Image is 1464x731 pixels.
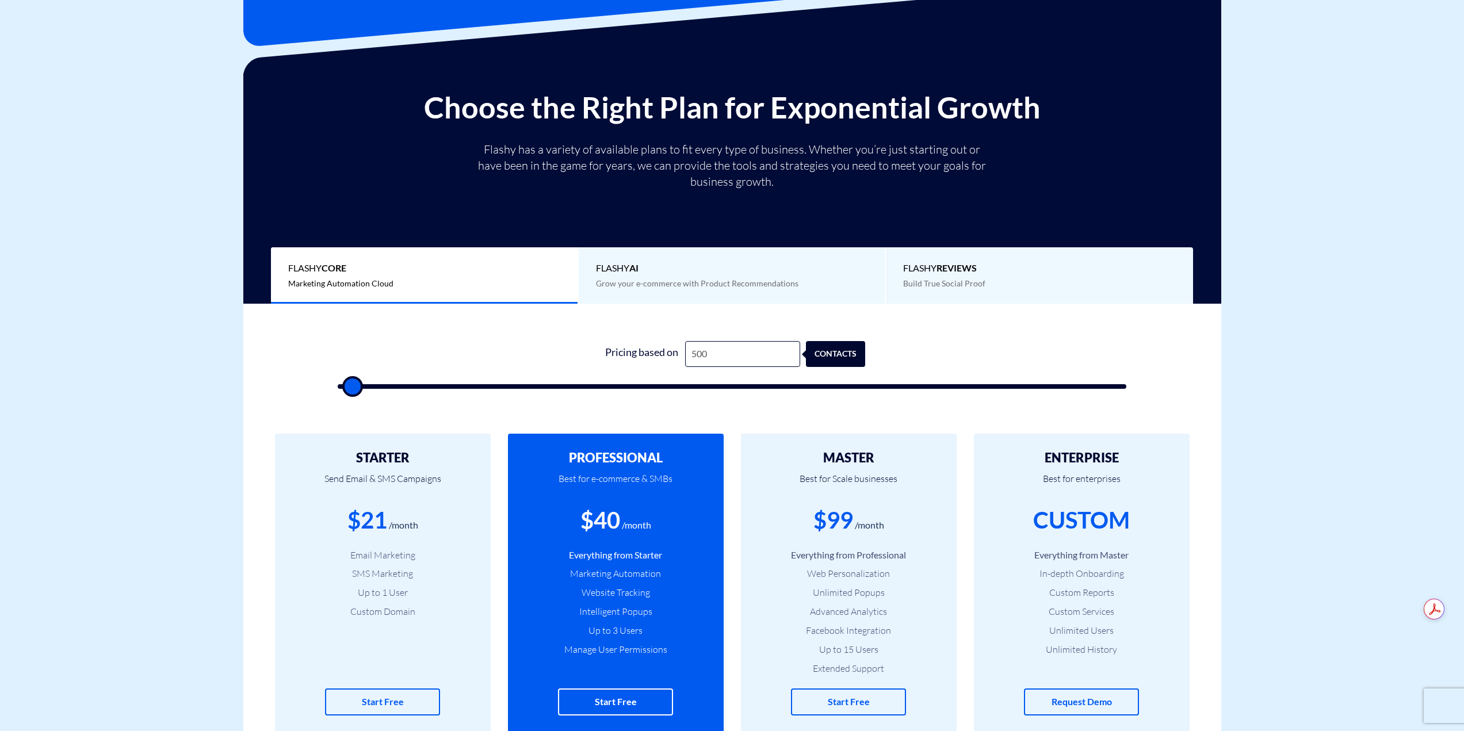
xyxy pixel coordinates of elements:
[758,643,939,656] li: Up to 15 Users
[903,278,985,288] span: Build True Social Proof
[758,624,939,637] li: Facebook Integration
[758,451,939,465] h2: MASTER
[991,567,1172,580] li: In-depth Onboarding
[758,465,939,504] p: Best for Scale businesses
[292,605,473,618] li: Custom Domain
[288,278,393,288] span: Marketing Automation Cloud
[596,278,798,288] span: Grow your e-commerce with Product Recommendations
[525,465,706,504] p: Best for e-commerce & SMBs
[758,567,939,580] li: Web Personalization
[813,504,853,537] div: $99
[991,451,1172,465] h2: ENTERPRISE
[791,688,906,715] a: Start Free
[580,504,620,537] div: $40
[473,141,991,190] p: Flashy has a variety of available plans to fit every type of business. Whether you’re just starti...
[525,451,706,465] h2: PROFESSIONAL
[525,549,706,562] li: Everything from Starter
[292,465,473,504] p: Send Email & SMS Campaigns
[292,586,473,599] li: Up to 1 User
[903,262,1176,275] span: Flashy
[629,262,639,273] b: AI
[758,662,939,675] li: Extended Support
[936,262,977,273] b: REVIEWS
[558,688,673,715] a: Start Free
[288,262,560,275] span: Flashy
[622,519,651,532] div: /month
[758,586,939,599] li: Unlimited Popups
[758,605,939,618] li: Advanced Analytics
[525,643,706,656] li: Manage User Permissions
[991,586,1172,599] li: Custom Reports
[991,549,1172,562] li: Everything from Master
[525,624,706,637] li: Up to 3 Users
[855,519,884,532] div: /month
[347,504,387,537] div: $21
[991,643,1172,656] li: Unlimited History
[1033,504,1130,537] div: CUSTOM
[322,262,346,273] b: Core
[525,567,706,580] li: Marketing Automation
[822,341,881,367] div: contacts
[325,688,440,715] a: Start Free
[991,624,1172,637] li: Unlimited Users
[991,465,1172,504] p: Best for enterprises
[991,605,1172,618] li: Custom Services
[525,605,706,618] li: Intelligent Popups
[1024,688,1139,715] a: Request Demo
[292,549,473,562] li: Email Marketing
[252,91,1213,124] h2: Choose the Right Plan for Exponential Growth
[599,341,685,367] div: Pricing based on
[389,519,418,532] div: /month
[525,586,706,599] li: Website Tracking
[758,549,939,562] li: Everything from Professional
[596,262,868,275] span: Flashy
[292,451,473,465] h2: STARTER
[292,567,473,580] li: SMS Marketing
